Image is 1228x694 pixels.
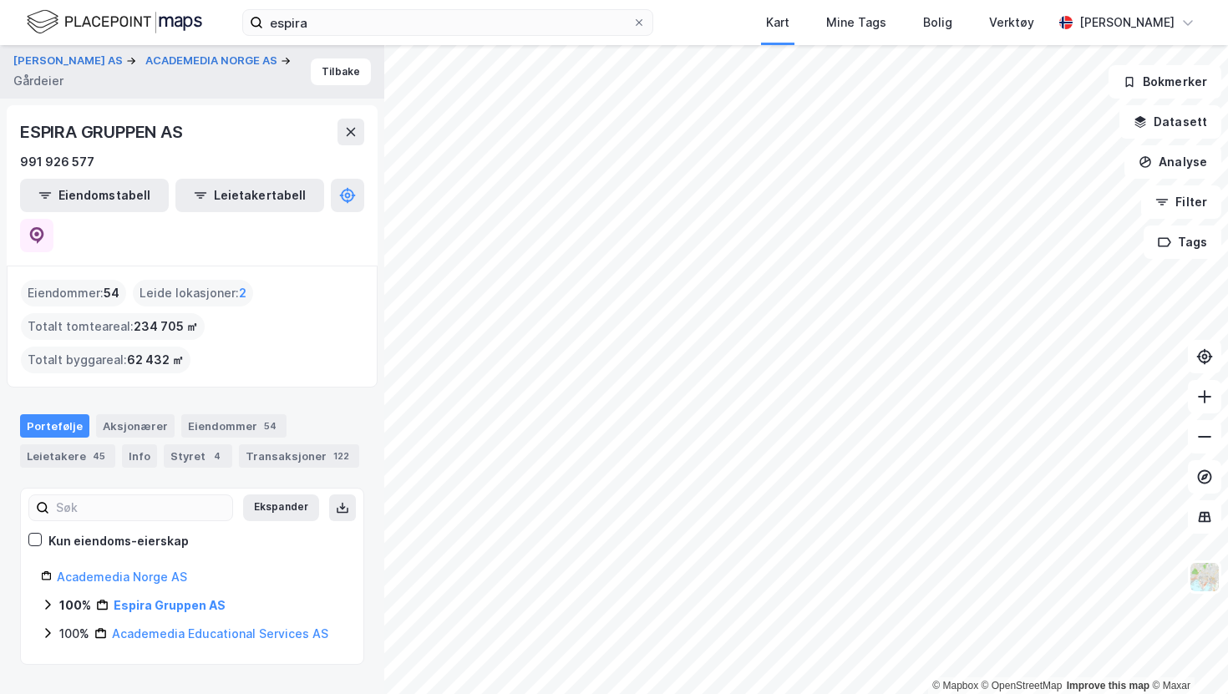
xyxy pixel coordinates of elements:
span: 54 [104,283,119,303]
a: Mapbox [932,680,978,691]
button: Tags [1144,225,1221,259]
div: ESPIRA GRUPPEN AS [20,119,186,145]
div: Leietakere [20,444,115,468]
input: Søk [49,495,232,520]
img: Z [1189,561,1220,593]
div: 54 [261,418,280,434]
div: Kun eiendoms-eierskap [48,531,189,551]
a: Improve this map [1067,680,1149,691]
div: Leide lokasjoner : [133,280,253,306]
input: Søk på adresse, matrikkel, gårdeiere, leietakere eller personer [263,10,632,35]
a: Academedia Norge AS [57,570,187,584]
div: Aksjonærer [96,414,175,438]
button: Ekspander [243,494,319,521]
span: 62 432 ㎡ [127,350,184,370]
div: 45 [89,448,109,464]
div: Info [122,444,157,468]
div: Gårdeier [13,71,63,91]
div: Totalt tomteareal : [21,313,205,340]
div: Eiendommer : [21,280,126,306]
div: Kart [766,13,789,33]
button: [PERSON_NAME] AS [13,53,126,69]
button: Datasett [1119,105,1221,139]
div: Verktøy [989,13,1034,33]
a: Espira Gruppen AS [114,598,226,612]
button: ACADEMEDIA NORGE AS [145,53,281,69]
div: Kontrollprogram for chat [1144,614,1228,694]
span: 234 705 ㎡ [134,317,198,337]
iframe: Chat Widget [1144,614,1228,694]
a: Academedia Educational Services AS [112,626,328,641]
div: 4 [209,448,226,464]
button: Filter [1141,185,1221,219]
div: Mine Tags [826,13,886,33]
div: 100% [59,595,91,615]
button: Eiendomstabell [20,179,169,212]
span: 2 [239,283,246,303]
div: 122 [330,448,353,464]
div: Totalt byggareal : [21,347,190,373]
button: Bokmerker [1109,65,1221,99]
div: Styret [164,444,232,468]
a: OpenStreetMap [982,680,1063,691]
button: Tilbake [311,58,371,85]
div: Bolig [923,13,952,33]
button: Analyse [1124,145,1221,179]
button: Leietakertabell [175,179,324,212]
div: [PERSON_NAME] [1079,13,1175,33]
div: Portefølje [20,414,89,438]
div: 991 926 577 [20,152,94,172]
div: 100% [59,624,89,644]
div: Eiendommer [181,414,287,438]
img: logo.f888ab2527a4732fd821a326f86c7f29.svg [27,8,202,37]
div: Transaksjoner [239,444,359,468]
